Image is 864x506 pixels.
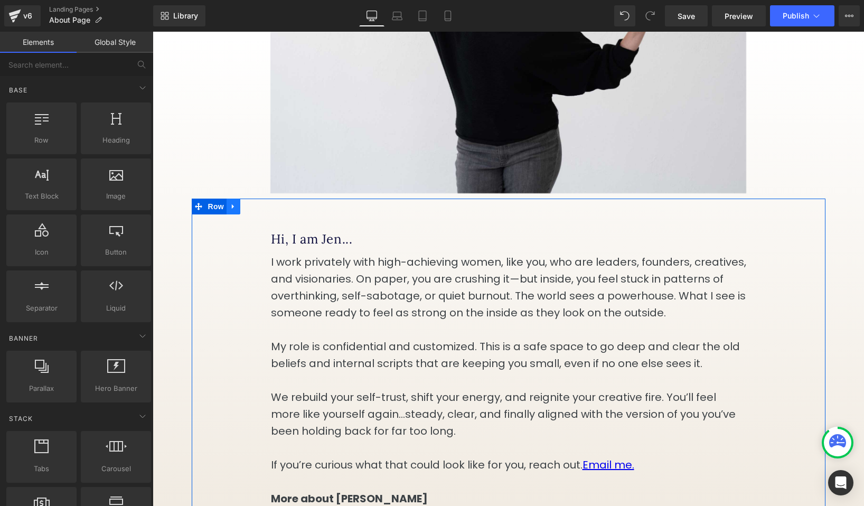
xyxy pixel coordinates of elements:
[614,5,635,26] button: Undo
[839,5,860,26] button: More
[77,32,153,53] a: Global Style
[118,425,594,442] p: If you’re curious what that could look like for you, reach out.
[74,167,88,183] a: Expand / Collapse
[118,199,200,215] font: Hi, I am Jen...
[8,333,39,343] span: Banner
[10,135,73,146] span: Row
[783,12,809,20] span: Publish
[435,5,461,26] a: Mobile
[640,5,661,26] button: Redo
[84,383,148,394] span: Hero Banner
[678,11,695,22] span: Save
[173,11,198,21] span: Library
[84,463,148,474] span: Carousel
[118,306,594,340] p: My role is confidential and customized. This is a safe space to go deep and clear the old beliefs...
[53,167,74,183] span: Row
[359,5,384,26] a: Desktop
[8,414,34,424] span: Stack
[21,9,34,23] div: v6
[10,247,73,258] span: Icon
[84,303,148,314] span: Liquid
[384,5,410,26] a: Laptop
[153,5,205,26] a: New Library
[8,85,29,95] span: Base
[725,11,753,22] span: Preview
[49,5,153,14] a: Landing Pages
[84,135,148,146] span: Heading
[770,5,834,26] button: Publish
[712,5,766,26] a: Preview
[828,470,853,495] div: Open Intercom Messenger
[10,303,73,314] span: Separator
[84,191,148,202] span: Image
[10,463,73,474] span: Tabs
[430,426,482,441] a: Email me.
[84,247,148,258] span: Button
[10,383,73,394] span: Parallax
[4,5,41,26] a: v6
[118,357,594,408] p: We rebuild your self-trust, shift your energy, and reignite your creative fire. You’ll feel more ...
[10,191,73,202] span: Text Block
[410,5,435,26] a: Tablet
[118,222,594,289] p: I work privately with high-achieving women, like you, who are leaders, founders, creatives, and v...
[49,16,90,24] span: About Page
